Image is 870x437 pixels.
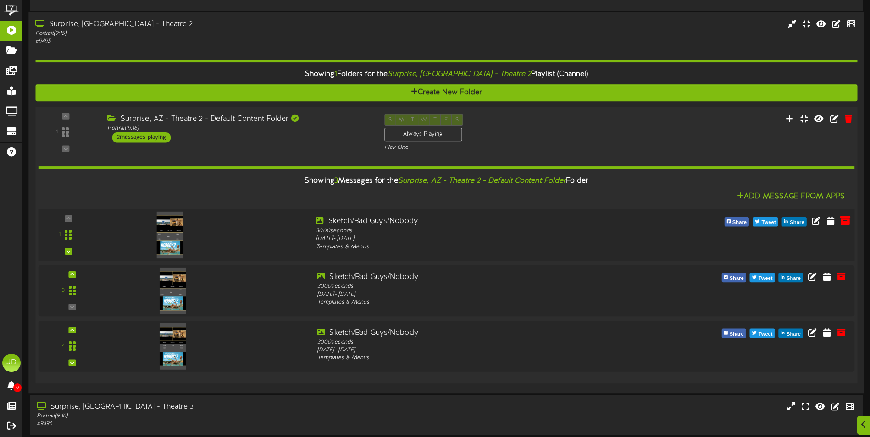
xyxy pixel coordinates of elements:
[753,217,778,226] button: Tweet
[35,37,370,45] div: # 9495
[35,84,857,101] button: Create New Folder
[317,282,643,290] div: 3000 seconds
[384,143,578,151] div: Play One
[785,273,803,284] span: Share
[759,218,777,228] span: Tweet
[35,19,370,29] div: Surprise, [GEOGRAPHIC_DATA] - Theatre 2
[160,267,186,313] img: 4a4bbb10-71c1-4fe5-9a4a-e120c053cefd.png
[750,328,775,338] button: Tweet
[721,328,746,338] button: Share
[37,412,370,420] div: Portrait ( 9:16 )
[28,65,864,84] div: Showing Folders for the Playlist (Channel)
[317,290,643,298] div: [DATE] - [DATE]
[398,176,566,185] i: Surprise, AZ - Theatre 2 - Default Content Folder
[750,273,775,282] button: Tweet
[731,218,748,228] span: Share
[35,29,370,37] div: Portrait ( 9:16 )
[779,273,803,282] button: Share
[724,217,749,226] button: Share
[316,243,645,251] div: Templates & Menus
[112,132,171,142] div: 2 messages playing
[160,323,186,369] img: 98ba19ef-e41f-434d-a001-946fe59e9116.png
[317,346,643,354] div: [DATE] - [DATE]
[721,273,746,282] button: Share
[37,402,370,412] div: Surprise, [GEOGRAPHIC_DATA] - Theatre 3
[384,127,462,141] div: Always Playing
[316,235,645,243] div: [DATE] - [DATE]
[107,124,370,132] div: Portrait ( 9:16 )
[157,211,183,258] img: 42d160c2-3b41-4513-9f83-eda4708c0b52.png
[2,354,21,372] div: JD
[317,338,643,346] div: 3000 seconds
[782,217,807,226] button: Share
[757,273,775,284] span: Tweet
[31,171,861,191] div: Showing Messages for the Folder
[785,329,803,339] span: Share
[757,329,775,339] span: Tweet
[734,191,848,202] button: Add Message From Apps
[107,114,370,124] div: Surprise, AZ - Theatre 2 - Default Content Folder
[317,298,643,306] div: Templates & Menus
[388,70,531,78] i: Surprise, [GEOGRAPHIC_DATA] - Theatre 2
[316,227,645,235] div: 3000 seconds
[334,176,338,185] span: 3
[334,70,337,78] span: 1
[728,329,746,339] span: Share
[317,328,643,338] div: Sketch/Bad Guys/Nobody
[317,272,643,282] div: Sketch/Bad Guys/Nobody
[728,273,746,284] span: Share
[13,383,22,392] span: 0
[779,328,803,338] button: Share
[37,420,370,428] div: # 9496
[317,354,643,362] div: Templates & Menus
[316,216,645,226] div: Sketch/Bad Guys/Nobody
[788,218,806,228] span: Share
